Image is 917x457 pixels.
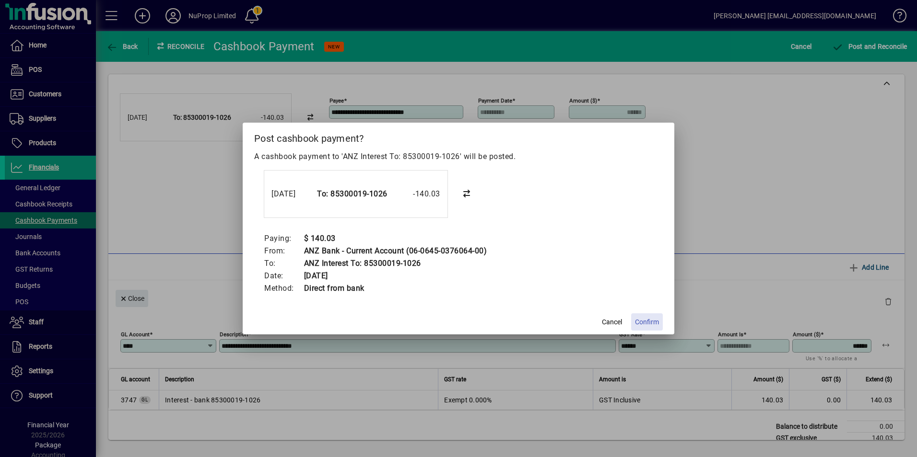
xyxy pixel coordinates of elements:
td: To: [264,257,304,270]
td: Date: [264,270,304,282]
td: From: [264,245,304,257]
span: Confirm [635,317,659,327]
td: Direct from bank [304,282,487,295]
td: ANZ Bank - Current Account (06-0645-0376064-00) [304,245,487,257]
p: A cashbook payment to 'ANZ Interest To: 85300019-1026' will be posted. [254,151,663,162]
td: ANZ Interest To: 85300019-1026 [304,257,487,270]
strong: To: 85300019-1026 [317,189,388,198]
button: Cancel [597,313,627,331]
span: Cancel [602,317,622,327]
h2: Post cashbook payment? [243,123,674,150]
td: [DATE] [304,270,487,282]
td: $ 140.03 [304,232,487,245]
td: Paying: [264,232,304,245]
button: Confirm [631,313,663,331]
div: [DATE] [271,188,310,200]
div: -140.03 [392,188,440,200]
td: Method: [264,282,304,295]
